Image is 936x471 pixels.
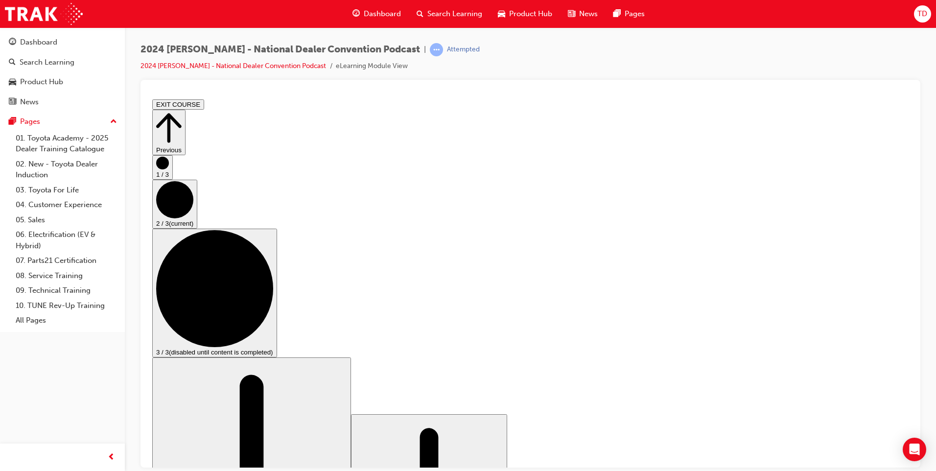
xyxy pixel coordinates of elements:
[12,131,121,157] a: 01. Toyota Academy - 2025 Dealer Training Catalogue
[12,253,121,268] a: 07. Parts21 Certification
[336,61,408,72] li: eLearning Module View
[409,4,490,24] a: search-iconSearch Learning
[4,84,49,133] button: 2 / 3(current)
[4,113,121,131] button: Pages
[364,8,401,20] span: Dashboard
[12,212,121,228] a: 05. Sales
[606,4,653,24] a: pages-iconPages
[4,14,37,60] button: Previous
[12,197,121,212] a: 04. Customer Experience
[9,38,16,47] span: guage-icon
[8,124,21,132] span: 2 / 3
[20,37,57,48] div: Dashboard
[21,253,125,260] span: (disabled until content is completed)
[352,8,360,20] span: guage-icon
[21,124,45,132] span: (current)
[9,58,16,67] span: search-icon
[8,253,21,260] span: 3 / 3
[424,44,426,55] span: |
[4,133,129,262] button: 3 / 3(disabled until content is completed)
[20,116,40,127] div: Pages
[509,8,552,20] span: Product Hub
[20,76,63,88] div: Product Hub
[417,8,423,20] span: search-icon
[427,8,482,20] span: Search Learning
[12,183,121,198] a: 03. Toyota For Life
[498,8,505,20] span: car-icon
[12,313,121,328] a: All Pages
[579,8,598,20] span: News
[12,298,121,313] a: 10. TUNE Rev-Up Training
[625,8,645,20] span: Pages
[12,283,121,298] a: 09. Technical Training
[4,60,24,84] button: 1 / 3
[9,118,16,126] span: pages-icon
[20,57,74,68] div: Search Learning
[568,8,575,20] span: news-icon
[917,8,927,20] span: TD
[8,51,33,58] span: Previous
[447,45,480,54] div: Attempted
[903,438,926,461] div: Open Intercom Messenger
[12,268,121,283] a: 08. Service Training
[4,53,121,71] a: Search Learning
[430,43,443,56] span: learningRecordVerb_ATTEMPT-icon
[9,98,16,107] span: news-icon
[490,4,560,24] a: car-iconProduct Hub
[9,78,16,87] span: car-icon
[20,96,39,108] div: News
[12,227,121,253] a: 06. Electrification (EV & Hybrid)
[8,75,21,83] span: 1 / 3
[4,73,121,91] a: Product Hub
[613,8,621,20] span: pages-icon
[4,31,121,113] button: DashboardSearch LearningProduct HubNews
[110,116,117,128] span: up-icon
[345,4,409,24] a: guage-iconDashboard
[140,62,326,70] a: 2024 [PERSON_NAME] - National Dealer Convention Podcast
[5,3,83,25] img: Trak
[4,33,121,51] a: Dashboard
[12,157,121,183] a: 02. New - Toyota Dealer Induction
[560,4,606,24] a: news-iconNews
[4,4,56,14] button: EXIT COURSE
[140,44,420,55] span: 2024 [PERSON_NAME] - National Dealer Convention Podcast
[914,5,931,23] button: TD
[108,451,115,464] span: prev-icon
[4,93,121,111] a: News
